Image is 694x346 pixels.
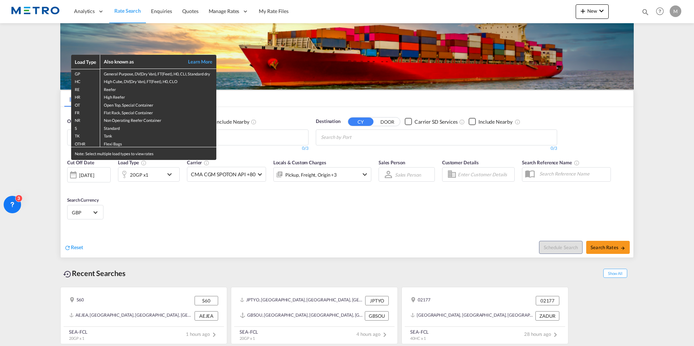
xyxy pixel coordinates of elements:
[71,100,100,108] td: OT
[71,55,100,69] th: Load Type
[71,92,100,100] td: HR
[71,147,216,160] div: Note: Select multiple load types to view rates
[71,69,100,77] td: GP
[71,131,100,139] td: TK
[100,131,216,139] td: Tank
[104,58,180,65] div: Also known as
[71,77,100,85] td: HC
[100,77,216,85] td: High Cube, DV(Dry Van), FT(Feet), H0, CLO
[180,58,213,65] a: Learn More
[100,124,216,131] td: Standard
[71,139,100,147] td: OTHR
[100,85,216,92] td: Reefer
[71,108,100,116] td: FR
[100,116,216,123] td: Non Operating Reefer Container
[100,92,216,100] td: High Reefer
[71,116,100,123] td: NR
[100,108,216,116] td: Flat Rack, Special Container
[71,124,100,131] td: S
[71,85,100,92] td: RE
[100,139,216,147] td: Flexi Bags
[100,69,216,77] td: General Purpose, DV(Dry Van), FT(Feet), H0, CLI, Standard dry
[100,100,216,108] td: Open Top, Special Container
